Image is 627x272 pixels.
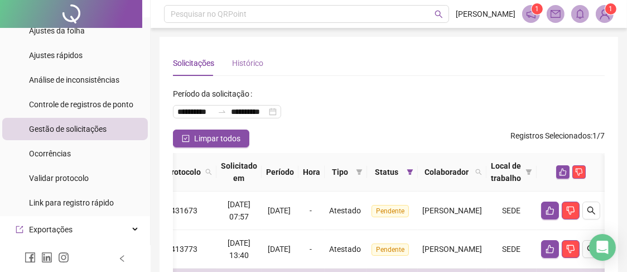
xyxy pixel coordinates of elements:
div: Histórico [232,57,263,69]
th: Solicitado em [216,153,262,192]
span: left [118,255,126,263]
span: Gestão de solicitações [29,125,107,133]
th: Período [262,153,298,192]
td: SEDE [486,192,537,230]
span: : 1 / 7 [510,130,605,147]
span: Limpar todos [194,132,240,145]
span: mail [551,9,561,19]
span: search [205,169,212,175]
span: like [546,245,554,254]
span: [DATE] [268,245,291,254]
span: 1 [536,5,539,13]
span: - [310,245,312,254]
button: Limpar todos [173,130,249,147]
span: 1 [609,5,613,13]
span: Colaborador [422,166,471,178]
span: swap-right [218,107,226,116]
span: filter [525,169,532,175]
span: [DATE] 13:40 [228,238,250,260]
span: search [473,164,484,180]
span: Local de trabalho [491,160,521,184]
span: dislike [566,245,575,254]
span: filter [523,158,534,187]
th: Hora [298,153,325,192]
span: 5413773 [166,245,197,254]
span: Ocorrências [29,149,71,158]
span: [DATE] [268,206,291,215]
span: Validar protocolo [29,174,89,183]
span: Link para registro rápido [29,198,114,207]
label: Período da solicitação [173,85,257,103]
span: like [546,206,554,215]
td: SEDE [486,230,537,269]
sup: Atualize o seu contato no menu Meus Dados [605,3,616,15]
span: [PERSON_NAME] [456,8,515,20]
span: [PERSON_NAME] [422,206,482,215]
sup: 1 [532,3,543,15]
span: check-square [182,135,190,142]
span: Status [372,166,402,178]
span: [DATE] 07:57 [228,200,250,221]
img: 93681 [596,6,613,22]
span: filter [404,164,416,180]
span: to [218,107,226,116]
div: Solicitações [173,57,214,69]
span: search [475,169,482,175]
span: Exportações [29,225,73,234]
span: - [310,206,312,215]
span: Atestado [329,245,361,254]
span: Atestado [329,206,361,215]
div: Open Intercom Messenger [589,234,616,261]
span: facebook [25,252,36,263]
span: filter [354,164,365,180]
span: like [559,168,567,176]
span: bell [575,9,585,19]
span: search [587,245,596,254]
span: Controle de registros de ponto [29,100,133,109]
span: search [435,10,443,18]
span: Análise de inconsistências [29,75,119,84]
span: Pendente [372,244,409,256]
span: Tipo [329,166,351,178]
span: linkedin [41,252,52,263]
span: export [16,226,23,233]
span: search [587,206,596,215]
span: Registros Selecionados [510,131,591,140]
span: Protocolo [166,166,201,178]
span: filter [407,169,413,175]
span: dislike [566,206,575,215]
span: Pendente [372,205,409,217]
span: notification [526,9,536,19]
span: Ajustes da folha [29,26,85,35]
span: search [203,164,214,180]
span: [PERSON_NAME] [422,245,482,254]
span: 5431673 [166,206,197,215]
span: dislike [575,168,583,176]
span: filter [356,169,363,175]
span: instagram [58,252,69,263]
span: Ajustes rápidos [29,51,83,60]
